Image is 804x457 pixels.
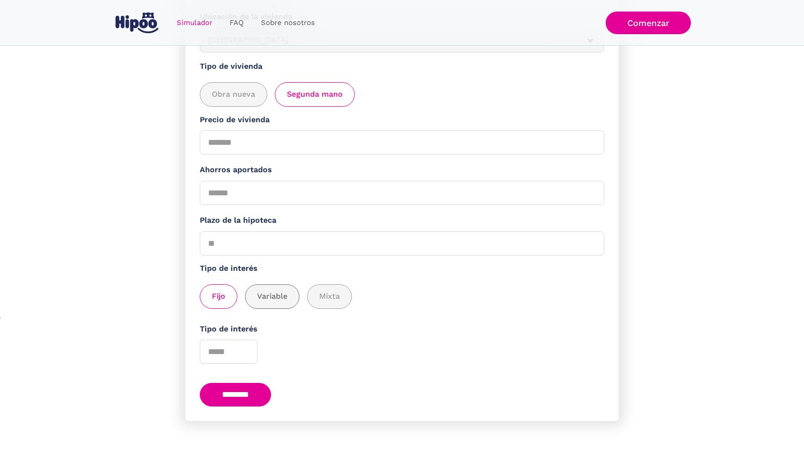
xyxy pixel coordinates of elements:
[606,12,691,34] a: Comenzar
[287,89,343,101] span: Segunda mano
[200,164,604,176] label: Ahorros aportados
[113,9,160,37] a: home
[252,13,324,32] a: Sobre nosotros
[221,13,252,32] a: FAQ
[212,291,225,303] span: Fijo
[200,263,604,275] label: Tipo de interés
[168,13,221,32] a: Simulador
[200,82,604,107] div: add_description_here
[257,291,287,303] span: Variable
[200,284,604,309] div: add_description_here
[200,114,604,126] label: Precio de vivienda
[200,215,604,227] label: Plazo de la hipoteca
[200,323,604,335] label: Tipo de interés
[200,61,604,73] label: Tipo de vivienda
[319,291,340,303] span: Mixta
[212,89,255,101] span: Obra nueva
